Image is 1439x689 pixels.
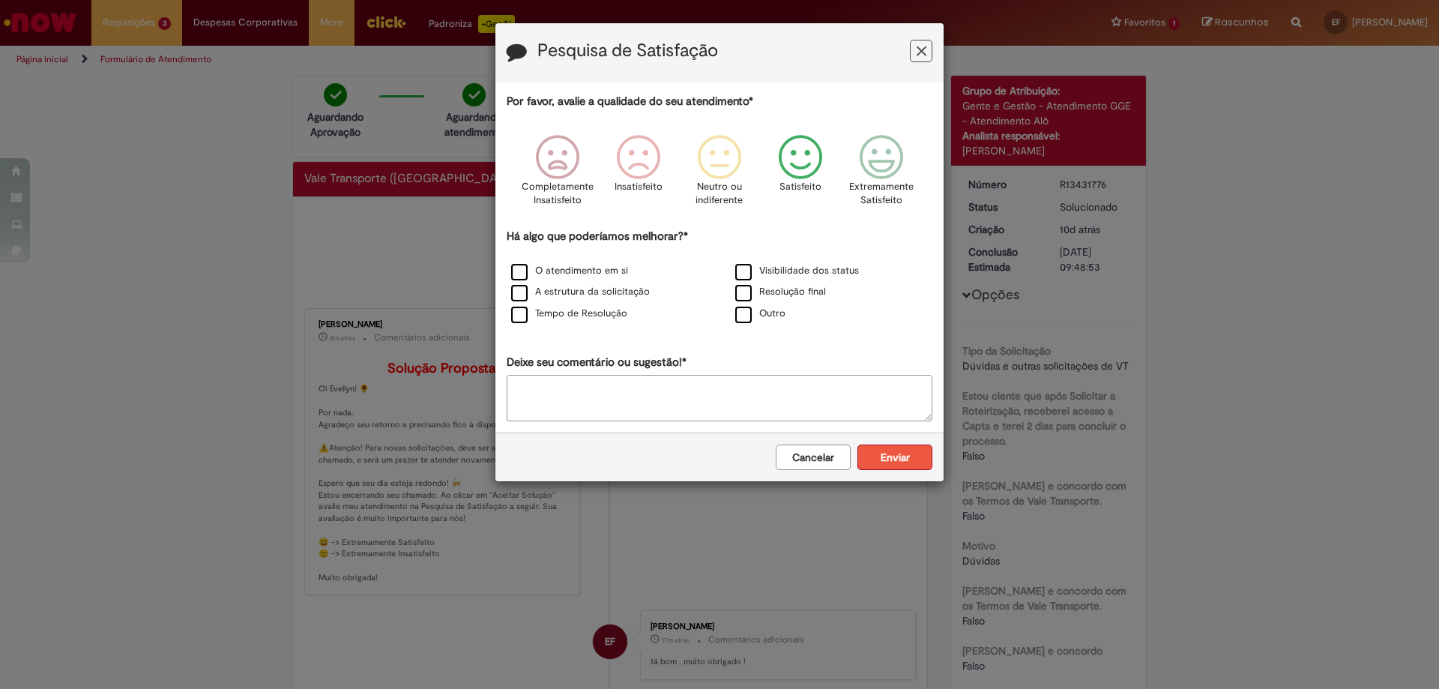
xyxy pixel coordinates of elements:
[693,180,746,208] p: Neutro ou indiferente
[519,124,595,226] div: Completamente Insatisfeito
[507,355,687,370] label: Deixe seu comentário ou sugestão!*
[522,180,594,208] p: Completamente Insatisfeito
[735,285,826,299] label: Resolução final
[779,180,821,194] p: Satisfeito
[615,180,663,194] p: Insatisfeito
[735,307,785,321] label: Outro
[857,445,932,470] button: Enviar
[511,307,627,321] label: Tempo de Resolução
[600,124,677,226] div: Insatisfeito
[507,94,753,109] label: Por favor, avalie a qualidade do seu atendimento*
[762,124,839,226] div: Satisfeito
[511,285,650,299] label: A estrutura da solicitação
[511,264,628,278] label: O atendimento em si
[681,124,758,226] div: Neutro ou indiferente
[843,124,920,226] div: Extremamente Satisfeito
[776,445,851,470] button: Cancelar
[537,41,718,61] label: Pesquisa de Satisfação
[735,264,859,278] label: Visibilidade dos status
[507,229,932,325] div: Há algo que poderíamos melhorar?*
[849,180,914,208] p: Extremamente Satisfeito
